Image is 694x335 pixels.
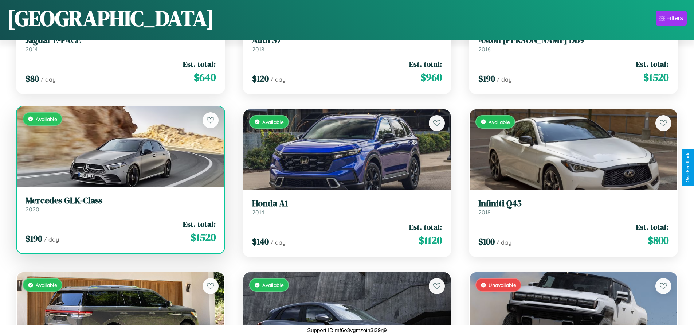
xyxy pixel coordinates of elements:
span: Est. total: [183,59,216,69]
span: $ 1120 [419,233,442,248]
h3: Jaguar E-PACE [26,35,216,46]
a: Jaguar E-PACE2014 [26,35,216,53]
span: 2018 [478,209,491,216]
span: Unavailable [489,282,516,288]
span: Est. total: [409,59,442,69]
span: Available [36,282,57,288]
a: Mercedes GLK-Class2020 [26,195,216,213]
button: Filters [656,11,687,26]
span: $ 80 [26,73,39,85]
span: / day [270,239,286,246]
span: Est. total: [409,222,442,232]
span: Available [489,119,510,125]
a: Honda A12014 [252,198,442,216]
span: $ 100 [478,235,495,248]
span: / day [44,236,59,243]
span: $ 120 [252,73,269,85]
div: Give Feedback [685,153,690,182]
span: $ 1520 [191,230,216,245]
h3: Mercedes GLK-Class [26,195,216,206]
h3: Aston [PERSON_NAME] DB9 [478,35,668,46]
span: / day [270,76,286,83]
div: Filters [666,15,683,22]
span: $ 190 [478,73,495,85]
span: 2018 [252,46,264,53]
span: / day [40,76,56,83]
span: Est. total: [636,59,668,69]
a: Aston [PERSON_NAME] DB92016 [478,35,668,53]
h3: Honda A1 [252,198,442,209]
h3: Audi S7 [252,35,442,46]
span: Est. total: [636,222,668,232]
span: Available [262,119,284,125]
h1: [GEOGRAPHIC_DATA] [7,3,214,33]
span: Available [262,282,284,288]
span: Available [36,116,57,122]
span: Est. total: [183,219,216,229]
span: 2014 [252,209,264,216]
span: $ 140 [252,235,269,248]
span: 2020 [26,206,39,213]
span: / day [497,76,512,83]
span: $ 190 [26,233,42,245]
span: $ 800 [648,233,668,248]
span: $ 640 [194,70,216,85]
span: 2016 [478,46,491,53]
span: $ 1520 [643,70,668,85]
span: / day [496,239,511,246]
p: Support ID: mf6o3vgmzoih3i39rj9 [307,325,387,335]
span: $ 960 [420,70,442,85]
a: Audi S72018 [252,35,442,53]
h3: Infiniti Q45 [478,198,668,209]
span: 2014 [26,46,38,53]
a: Infiniti Q452018 [478,198,668,216]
